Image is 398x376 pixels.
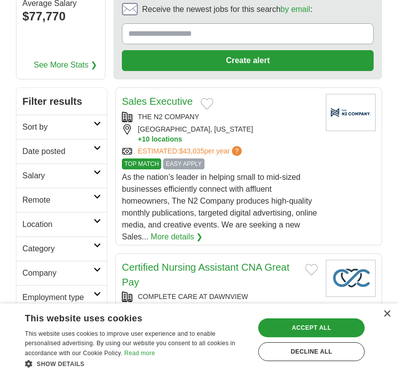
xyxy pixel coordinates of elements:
button: Add to favorite jobs [200,98,213,110]
div: THE N2 COMPANY [122,112,318,122]
a: See More Stats ❯ [34,59,98,71]
div: Accept all [258,318,365,337]
a: Sort by [16,115,107,139]
span: ? [232,146,242,156]
a: Sales Executive [122,96,193,107]
div: This website uses cookies [25,309,223,324]
img: Company logo [326,260,376,297]
div: Show details [25,359,248,369]
h2: Date posted [22,146,94,157]
a: Category [16,236,107,261]
a: Salary [16,163,107,188]
button: Create alert [122,50,374,71]
a: Date posted [16,139,107,163]
h2: Sort by [22,121,94,133]
span: This website uses cookies to improve user experience and to enable personalised advertising. By u... [25,330,235,357]
h2: Remote [22,194,94,206]
a: Company [16,261,107,285]
div: COMPLETE CARE AT DAWNVIEW [122,292,318,302]
a: Certified Nursing Assistant CNA Great Pay [122,262,290,288]
div: $77,770 [22,7,99,25]
h2: Salary [22,170,94,182]
button: +10 locations [138,135,318,144]
div: Close [383,310,391,318]
a: Employment type [16,285,107,309]
span: EASY APPLY [163,158,204,169]
button: Add to favorite jobs [305,264,318,276]
h2: Category [22,243,94,255]
a: ESTIMATED:$43,035per year? [138,146,244,156]
span: TOP MATCH [122,158,161,169]
a: Remote [16,188,107,212]
h2: Employment type [22,292,94,303]
a: by email [281,5,310,13]
span: As the nation’s leader in helping small to mid-sized businesses efficiently connect with affluent... [122,173,317,241]
h2: Location [22,219,94,230]
span: + [138,135,142,144]
div: [GEOGRAPHIC_DATA], [US_STATE] [122,124,318,144]
h2: Filter results [16,88,107,115]
span: $43,035 [179,147,204,155]
a: Read more, opens a new window [124,350,155,357]
span: Receive the newest jobs for this search : [142,3,312,15]
h2: Company [22,267,94,279]
span: Show details [37,361,85,368]
a: More details ❯ [151,231,203,243]
img: Company logo [326,94,376,131]
a: Location [16,212,107,236]
div: Decline all [258,342,365,361]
